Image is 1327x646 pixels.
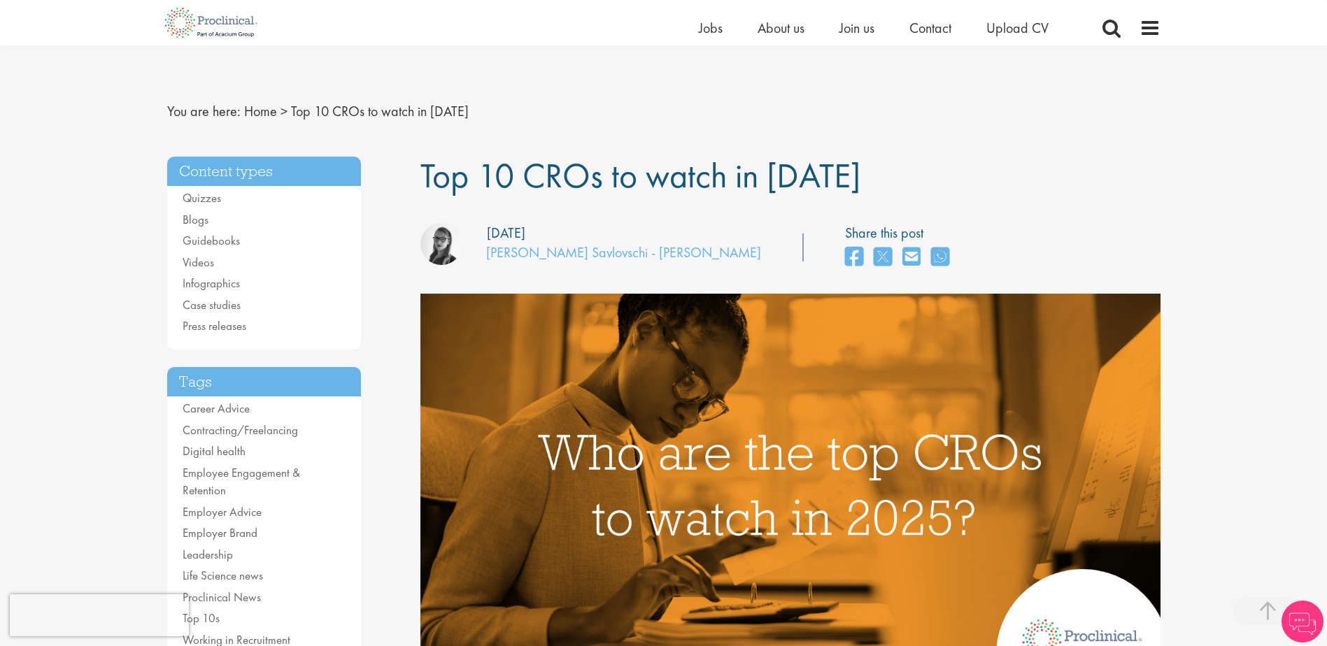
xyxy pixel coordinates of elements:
a: Employer Advice [183,504,262,519]
a: Contracting/Freelancing [183,422,298,438]
iframe: reCAPTCHA [10,594,189,636]
a: Life Science news [183,568,263,583]
a: Videos [183,254,214,270]
a: Join us [839,19,874,37]
span: > [281,102,288,120]
a: Press releases [183,318,246,333]
a: Digital health [183,443,246,459]
a: Jobs [699,19,723,37]
h3: Tags [167,367,362,397]
a: share on email [902,243,921,273]
a: share on facebook [845,243,863,273]
span: You are here: [167,102,241,120]
a: [PERSON_NAME] Savlovschi - [PERSON_NAME] [486,243,761,261]
a: share on whats app [931,243,949,273]
a: Top 10s [183,610,220,626]
a: Leadership [183,547,233,562]
img: Chatbot [1282,601,1324,643]
span: Top 10 CROs to watch in [DATE] [420,153,860,198]
span: Top 10 CROs to watch in [DATE] [291,102,469,120]
a: Employee Engagement & Retention [183,465,300,498]
div: [DATE] [487,223,525,243]
a: About us [758,19,804,37]
label: Share this post [845,223,956,243]
a: Case studies [183,297,241,313]
a: Upload CV [986,19,1049,37]
a: Guidebooks [183,233,240,248]
a: Blogs [183,212,208,227]
h3: Content types [167,157,362,187]
a: Employer Brand [183,525,257,540]
a: Proclinical News [183,589,261,605]
img: Theodora Savlovschi - Wicks [420,223,462,265]
a: Quizzes [183,190,221,206]
a: Career Advice [183,401,250,416]
a: Contact [909,19,951,37]
a: Infographics [183,275,240,291]
a: breadcrumb link [244,102,277,120]
a: share on twitter [874,243,892,273]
